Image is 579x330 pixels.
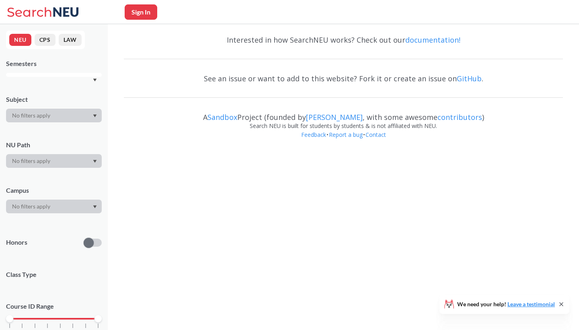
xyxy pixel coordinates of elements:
svg: Dropdown arrow [93,205,97,208]
div: See an issue or want to add to this website? Fork it or create an issue on . [124,67,563,90]
div: A Project (founded by , with some awesome ) [124,105,563,122]
a: contributors [437,112,482,122]
div: Dropdown arrow [6,154,102,168]
button: CPS [35,34,55,46]
a: GitHub [457,74,482,83]
svg: Dropdown arrow [93,78,97,82]
button: LAW [59,34,82,46]
div: • • [124,130,563,151]
a: documentation! [405,35,460,45]
a: Feedback [301,131,326,138]
div: Subject [6,95,102,104]
svg: Dropdown arrow [93,160,97,163]
a: Leave a testimonial [507,301,555,307]
div: Dropdown arrow [6,109,102,122]
a: Report a bug [329,131,363,138]
button: NEU [9,34,31,46]
div: NU Path [6,140,102,149]
span: We need your help! [457,301,555,307]
div: Dropdown arrow [6,200,102,213]
svg: Dropdown arrow [93,114,97,118]
span: Class Type [6,270,102,279]
a: [PERSON_NAME] [306,112,363,122]
p: Course ID Range [6,302,102,311]
div: Interested in how SearchNEU works? Check out our [124,28,563,52]
a: Sandbox [207,112,237,122]
div: Semesters [6,59,102,68]
button: Sign In [125,4,157,20]
div: Search NEU is built for students by students & is not affiliated with NEU. [124,122,563,130]
a: Contact [365,131,386,138]
p: Honors [6,238,27,247]
div: Campus [6,186,102,195]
